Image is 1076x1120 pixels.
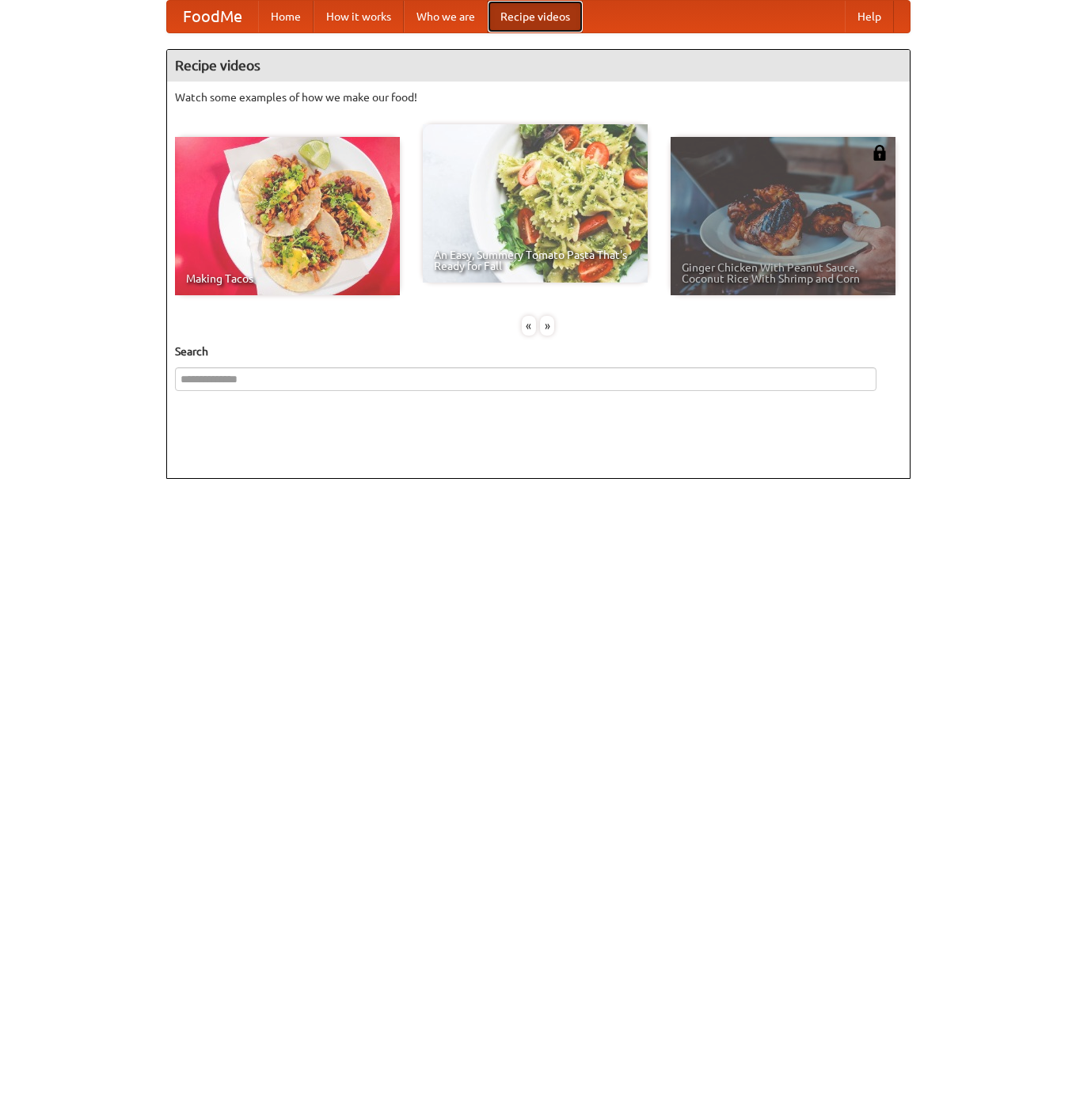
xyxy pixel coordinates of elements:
a: Making Tacos [175,137,400,295]
span: Making Tacos [186,273,389,284]
a: How it works [314,1,404,32]
a: Help [845,1,894,32]
a: Recipe videos [488,1,583,32]
p: Watch some examples of how we make our food! [175,89,902,105]
h4: Recipe videos [167,50,910,82]
h5: Search [175,344,902,359]
a: FoodMe [167,1,258,32]
div: « [522,316,536,336]
a: An Easy, Summery Tomato Pasta That's Ready for Fall [423,124,648,283]
img: 483408.png [872,145,888,161]
a: Home [258,1,314,32]
span: An Easy, Summery Tomato Pasta That's Ready for Fall [434,249,637,271]
a: Who we are [404,1,488,32]
div: » [540,316,554,336]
